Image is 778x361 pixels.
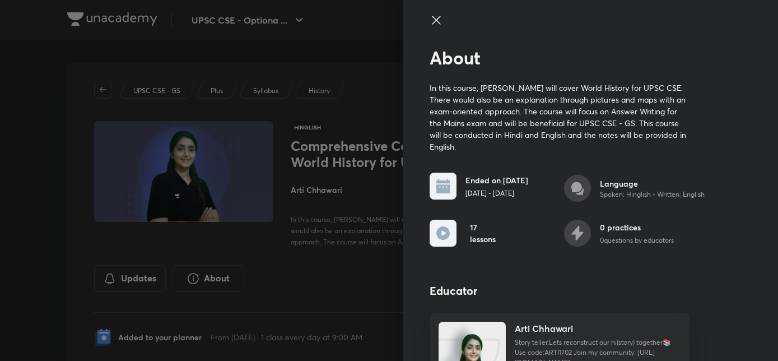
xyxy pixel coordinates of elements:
p: Spoken: Hinglish • Written: English [600,189,705,200]
h4: Educator [430,283,714,299]
h2: About [430,47,714,68]
h6: 0 practices [600,221,674,233]
p: [DATE] - [DATE] [465,188,528,198]
p: 0 questions by educators [600,235,674,246]
h4: Arti Chhawari [515,322,573,335]
h6: Ended on [DATE] [465,174,528,186]
p: In this course, [PERSON_NAME] will cover World History for UPSC CSE. There would also be an expla... [430,82,690,152]
h6: 17 lessons [470,221,497,245]
h6: Language [600,178,705,189]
